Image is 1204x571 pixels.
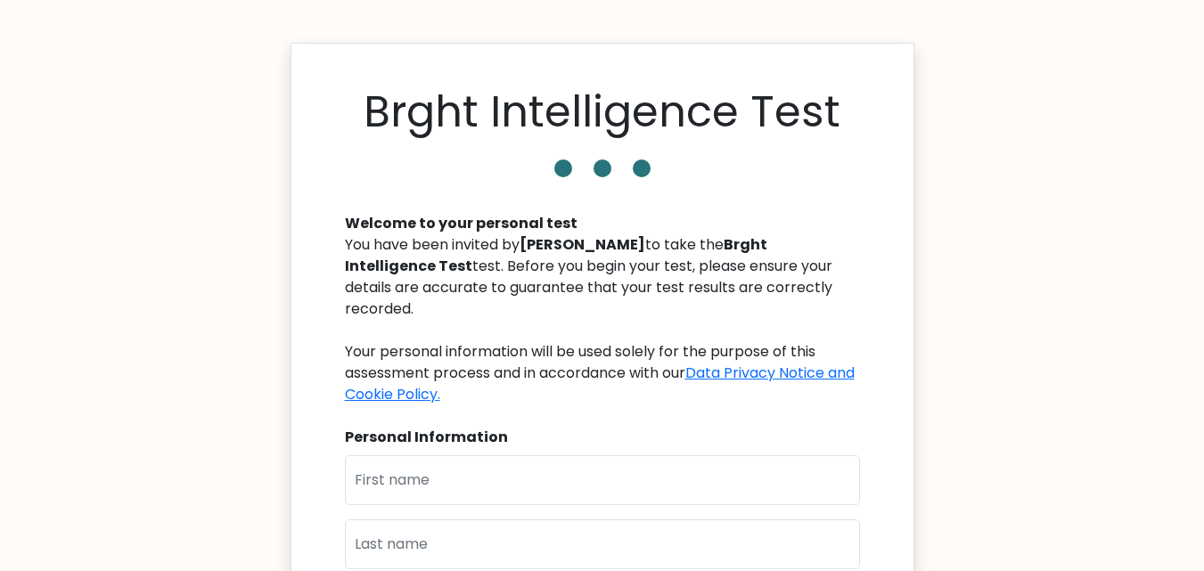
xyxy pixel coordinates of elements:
[345,213,860,234] div: Welcome to your personal test
[345,519,860,569] input: Last name
[345,234,767,276] b: Brght Intelligence Test
[345,455,860,505] input: First name
[520,234,645,255] b: [PERSON_NAME]
[345,234,860,405] div: You have been invited by to take the test. Before you begin your test, please ensure your details...
[345,363,855,404] a: Data Privacy Notice and Cookie Policy.
[345,427,860,448] div: Personal Information
[364,86,840,138] h1: Brght Intelligence Test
